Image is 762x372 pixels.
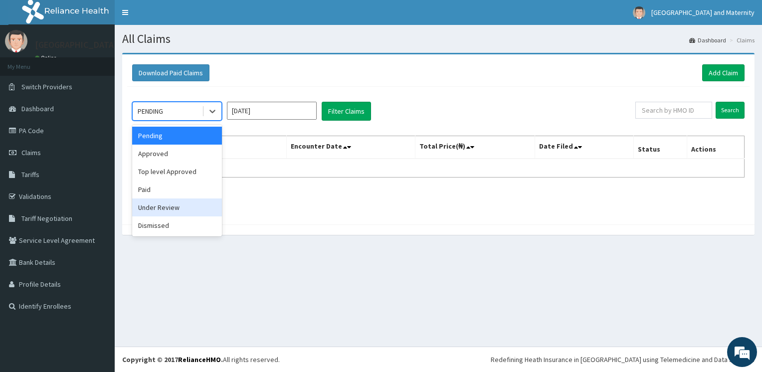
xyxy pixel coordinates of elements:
[633,6,645,19] img: User Image
[716,102,745,119] input: Search
[132,127,222,145] div: Pending
[227,102,317,120] input: Select Month and Year
[5,30,27,52] img: User Image
[132,216,222,234] div: Dismissed
[687,136,744,159] th: Actions
[21,170,39,179] span: Tariffs
[21,214,72,223] span: Tariff Negotiation
[138,106,163,116] div: PENDING
[35,54,59,61] a: Online
[132,145,222,163] div: Approved
[322,102,371,121] button: Filter Claims
[122,32,755,45] h1: All Claims
[535,136,633,159] th: Date Filed
[651,8,755,17] span: [GEOGRAPHIC_DATA] and Maternity
[689,36,726,44] a: Dashboard
[287,136,415,159] th: Encounter Date
[633,136,687,159] th: Status
[178,355,221,364] a: RelianceHMO
[132,163,222,181] div: Top level Approved
[702,64,745,81] a: Add Claim
[115,347,762,372] footer: All rights reserved.
[727,36,755,44] li: Claims
[21,82,72,91] span: Switch Providers
[415,136,535,159] th: Total Price(₦)
[21,148,41,157] span: Claims
[21,104,54,113] span: Dashboard
[132,64,209,81] button: Download Paid Claims
[132,181,222,198] div: Paid
[635,102,712,119] input: Search by HMO ID
[35,40,174,49] p: [GEOGRAPHIC_DATA] and Maternity
[122,355,223,364] strong: Copyright © 2017 .
[132,198,222,216] div: Under Review
[491,355,755,365] div: Redefining Heath Insurance in [GEOGRAPHIC_DATA] using Telemedicine and Data Science!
